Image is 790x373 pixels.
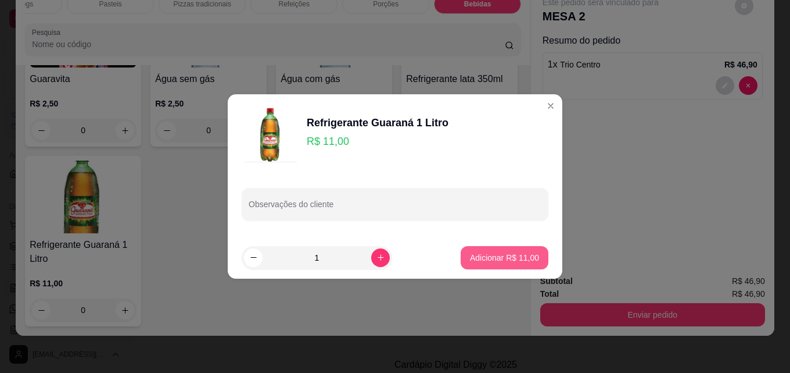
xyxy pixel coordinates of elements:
[249,203,541,215] input: Observações do cliente
[461,246,548,269] button: Adicionar R$ 11,00
[541,97,560,115] button: Close
[244,248,263,267] button: decrease-product-quantity
[307,133,448,150] p: R$ 11,00
[371,248,390,267] button: increase-product-quantity
[307,115,448,131] div: Refrigerante Guaraná 1 Litro
[242,104,300,162] img: product-image
[470,252,539,264] p: Adicionar R$ 11,00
